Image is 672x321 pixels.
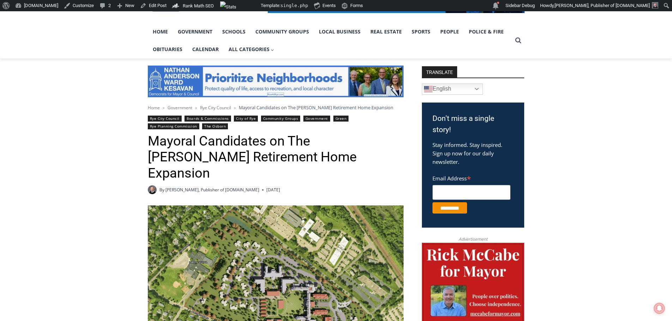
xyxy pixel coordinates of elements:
[234,105,236,110] span: >
[435,23,464,41] a: People
[178,0,333,68] div: "[PERSON_NAME] and I covered the [DATE] Parade, which was a really eye opening experience as I ha...
[333,116,349,122] a: Green
[200,105,231,111] a: Rye City Council
[422,84,483,95] a: English
[183,3,214,8] span: Rank Math SEO
[148,105,160,111] a: Home
[170,68,342,88] a: Intern @ [DOMAIN_NAME]
[261,116,300,122] a: Community Groups
[202,123,228,129] a: The Osborn
[173,23,217,41] a: Government
[148,116,182,122] a: Rye City Council
[234,116,258,122] a: City of Rye
[148,133,404,181] h1: Mayoral Candidates on The [PERSON_NAME] Retirement Home Expansion
[432,171,510,184] label: Email Address
[148,104,404,111] nav: Breadcrumbs
[168,105,192,111] a: Government
[266,186,280,193] time: [DATE]
[159,186,164,193] span: By
[148,185,157,194] a: Author image
[512,34,525,47] button: View Search Form
[148,41,187,58] a: Obituaries
[314,23,365,41] a: Local Business
[195,105,197,110] span: >
[239,104,393,111] span: Mayoral Candidates on The [PERSON_NAME] Retirement Home Expansion
[163,105,165,110] span: >
[432,141,514,166] p: Stay informed. Stay inspired. Sign up now for our daily newsletter.
[280,3,308,8] span: single.php
[555,3,650,8] span: [PERSON_NAME], Publisher of [DOMAIN_NAME]
[250,23,314,41] a: Community Groups
[224,41,279,58] button: Child menu of All Categories
[365,23,407,41] a: Real Estate
[220,1,260,10] img: Views over 48 hours. Click for more Jetpack Stats.
[184,116,231,122] a: Boards & Commissions
[407,23,435,41] a: Sports
[452,236,495,242] span: Advertisement
[217,23,250,41] a: Schools
[184,70,327,86] span: Intern @ [DOMAIN_NAME]
[424,85,432,93] img: en
[432,113,514,135] h3: Don't miss a single story!
[148,23,173,41] a: Home
[187,41,224,58] a: Calendar
[303,116,330,122] a: Government
[148,23,512,58] nav: Primary Navigation
[165,187,259,193] a: [PERSON_NAME], Publisher of [DOMAIN_NAME]
[464,23,509,41] a: Police & Fire
[422,66,457,78] strong: TRANSLATE
[148,123,199,129] a: Rye Planning Commission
